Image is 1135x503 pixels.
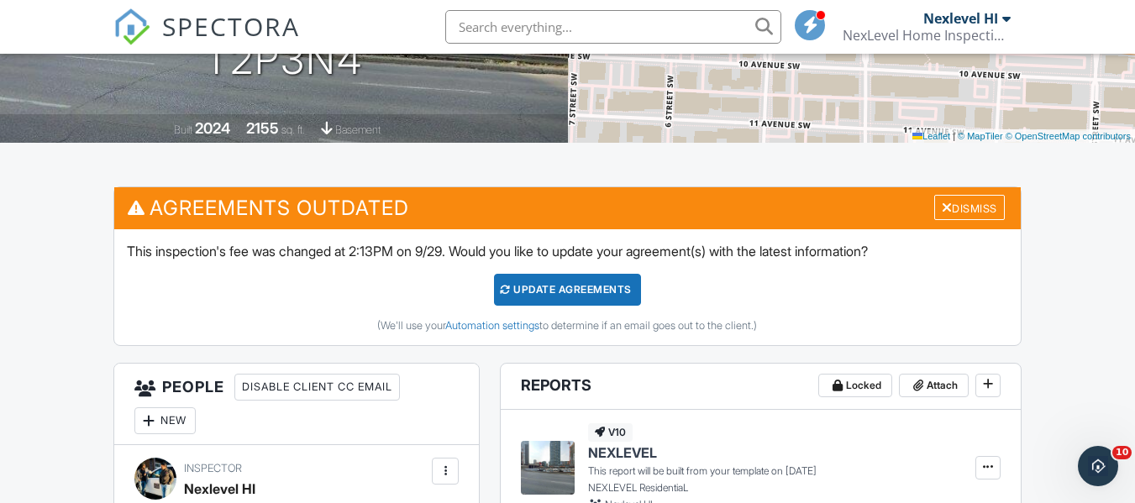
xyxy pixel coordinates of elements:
[958,131,1003,141] a: © MapTiler
[445,10,781,44] input: Search everything...
[162,8,300,44] span: SPECTORA
[1112,446,1132,459] span: 10
[184,462,242,474] span: Inspector
[843,27,1011,44] div: NexLevel Home Inspections
[246,119,279,137] div: 2155
[923,10,998,27] div: Nexlevel HI
[113,23,300,58] a: SPECTORA
[114,229,1021,345] div: This inspection's fee was changed at 2:13PM on 9/29. Would you like to update your agreement(s) w...
[195,119,230,137] div: 2024
[174,123,192,136] span: Built
[114,187,1021,228] h3: Agreements Outdated
[134,407,196,434] div: New
[335,123,381,136] span: basement
[127,319,1008,333] div: (We'll use your to determine if an email goes out to the client.)
[113,8,150,45] img: The Best Home Inspection Software - Spectora
[114,364,479,445] h3: People
[445,319,539,332] a: Automation settings
[494,274,641,306] div: Update Agreements
[934,195,1005,221] div: Dismiss
[234,374,400,401] div: Disable Client CC Email
[953,131,955,141] span: |
[1078,446,1118,486] iframe: Intercom live chat
[281,123,305,136] span: sq. ft.
[184,476,255,501] div: Nexlevel HI
[912,131,950,141] a: Leaflet
[1006,131,1131,141] a: © OpenStreetMap contributors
